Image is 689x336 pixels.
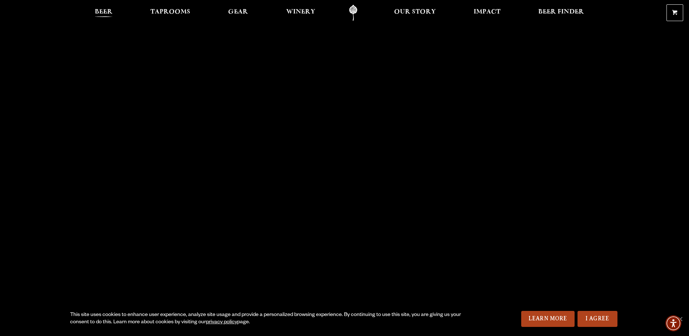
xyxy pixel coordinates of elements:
a: I Agree [577,311,617,327]
span: Winery [286,9,315,15]
span: Taprooms [150,9,190,15]
a: Gear [223,5,253,21]
span: Gear [228,9,248,15]
span: Our Story [394,9,436,15]
span: Beer Finder [538,9,584,15]
a: privacy policy [206,320,237,325]
a: Winery [281,5,320,21]
a: Learn More [521,311,575,327]
a: Beer Finder [534,5,589,21]
span: Beer [95,9,113,15]
a: Odell Home [340,5,367,21]
a: Taprooms [146,5,195,21]
span: Impact [474,9,500,15]
a: Impact [469,5,505,21]
div: Accessibility Menu [665,315,681,331]
a: Our Story [389,5,441,21]
div: This site uses cookies to enhance user experience, analyze site usage and provide a personalized ... [70,312,462,326]
a: Beer [90,5,117,21]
